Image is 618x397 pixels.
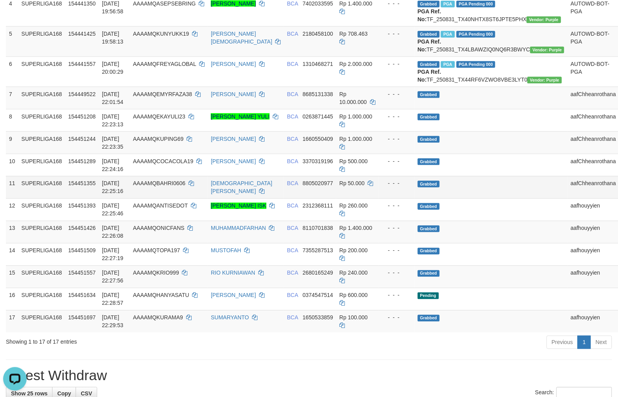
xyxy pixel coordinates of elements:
span: Rp 260.000 [339,203,368,209]
a: [PERSON_NAME] [211,292,256,299]
td: 15 [6,266,18,288]
span: [DATE] 22:29:53 [102,315,123,329]
span: Rp 1.000.000 [339,136,372,142]
span: Grabbed [418,315,440,322]
span: AAAAMQEKAYULI23 [133,113,185,120]
span: [DATE] 19:56:58 [102,0,123,15]
span: 154441425 [68,31,96,37]
div: - - - [382,157,411,165]
td: SUPERLIGA168 [18,176,65,198]
span: Copy 8110701838 to clipboard [303,225,333,231]
span: PGA Pending [457,1,496,7]
td: SUPERLIGA168 [18,198,65,221]
span: Copy [57,391,71,397]
td: 16 [6,288,18,310]
span: 154441350 [68,0,96,7]
td: 9 [6,131,18,154]
span: [DATE] 20:00:29 [102,61,123,75]
span: Rp 2.000.000 [339,61,372,67]
td: SUPERLIGA168 [18,288,65,310]
b: PGA Ref. No: [418,38,441,53]
td: 10 [6,154,18,176]
td: 8 [6,109,18,131]
span: Copy 1310468271 to clipboard [303,61,333,67]
span: PGA Pending [457,61,496,68]
span: BCA [287,158,298,164]
span: Marked by aafsoycanthlai [441,61,455,68]
span: Grabbed [418,91,440,98]
span: AAAAMQKUNYUKK19 [133,31,189,37]
span: [DATE] 22:27:19 [102,248,123,262]
a: [PERSON_NAME] YULI [211,113,270,120]
span: BCA [287,91,298,97]
span: Marked by aafsoycanthlai [441,1,455,7]
a: RIO KURNIAWAN [211,270,255,276]
a: [DEMOGRAPHIC_DATA][PERSON_NAME] [211,180,272,195]
span: AAAAMQKURAMA9 [133,315,183,321]
div: - - - [382,314,411,322]
td: 5 [6,26,18,56]
span: 154441557 [68,61,96,67]
span: [DATE] 22:24:16 [102,158,123,172]
span: Copy 3370319196 to clipboard [303,158,333,164]
span: Copy 7355287513 to clipboard [303,248,333,254]
td: 11 [6,176,18,198]
span: [DATE] 22:28:57 [102,292,123,306]
span: Rp 600.000 [339,292,368,299]
span: PGA Pending [457,31,496,38]
button: Open LiveChat chat widget [3,3,27,27]
span: Copy 1660550409 to clipboard [303,136,333,142]
span: AAAAMQEMYRFAZA38 [133,91,192,97]
span: 154451289 [68,158,96,164]
span: Rp 708.463 [339,31,368,37]
span: Pending [418,293,439,299]
span: 154451426 [68,225,96,231]
span: 154449522 [68,91,96,97]
span: [DATE] 22:23:13 [102,113,123,127]
span: Copy 2680165249 to clipboard [303,270,333,276]
span: AAAAMQBAHRI0606 [133,180,185,187]
a: Previous [547,336,578,349]
td: SUPERLIGA168 [18,131,65,154]
td: 6 [6,56,18,87]
a: [PERSON_NAME] [211,0,256,7]
span: Grabbed [418,203,440,210]
span: Grabbed [418,181,440,188]
span: Copy 2312368111 to clipboard [303,203,333,209]
div: - - - [382,30,411,38]
td: 12 [6,198,18,221]
div: - - - [382,90,411,98]
span: Vendor URL: https://trx4.1velocity.biz [527,16,561,23]
b: PGA Ref. No: [418,8,441,22]
a: [PERSON_NAME] [211,158,256,164]
span: Copy 0374547514 to clipboard [303,292,333,299]
span: Vendor URL: https://trx4.1velocity.biz [530,47,564,53]
div: - - - [382,60,411,68]
td: SUPERLIGA168 [18,266,65,288]
td: 7 [6,87,18,109]
td: SUPERLIGA168 [18,87,65,109]
div: - - - [382,224,411,232]
a: 1 [578,336,591,349]
span: AAAAMQTOPA197 [133,248,180,254]
span: 154451355 [68,180,96,187]
span: BCA [287,180,298,187]
span: BCA [287,225,298,231]
span: Rp 500.000 [339,158,368,164]
span: [DATE] 19:58:13 [102,31,123,45]
a: Next [591,336,612,349]
td: TF_250831_TX44RF6VZWO8VBE3LYT0 [415,56,568,87]
a: [PERSON_NAME] [211,91,256,97]
span: BCA [287,136,298,142]
span: Rp 1.000.000 [339,113,372,120]
span: AAAAMQASEPSEBRING [133,0,196,7]
span: BCA [287,61,298,67]
span: AAAAMQFREYAGLOBAL [133,61,196,67]
span: Copy 8805020977 to clipboard [303,180,333,187]
a: [PERSON_NAME] ISK [211,203,266,209]
span: AAAAMQCOCACOLA19 [133,158,193,164]
span: AAAAMQHANYASATU [133,292,189,299]
span: Rp 200.000 [339,248,368,254]
div: - - - [382,135,411,143]
span: Copy 2180458100 to clipboard [303,31,333,37]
